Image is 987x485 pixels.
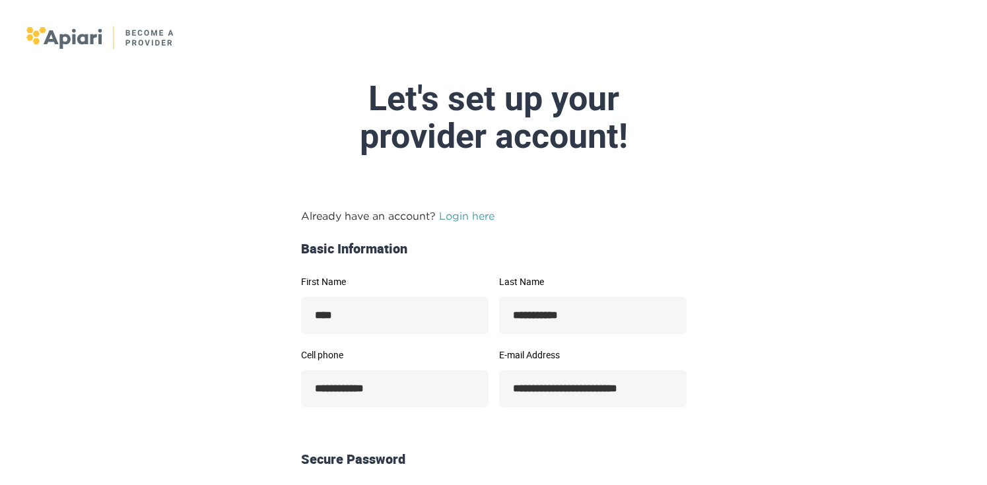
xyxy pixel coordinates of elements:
label: Last Name [499,277,687,286]
div: Let's set up your provider account! [182,80,805,155]
img: logo [26,26,175,49]
div: Secure Password [296,450,692,469]
label: Cell phone [301,350,489,360]
p: Already have an account? [301,208,687,224]
div: Basic Information [296,240,692,259]
label: E-mail Address [499,350,687,360]
label: First Name [301,277,489,286]
a: Login here [439,210,494,222]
